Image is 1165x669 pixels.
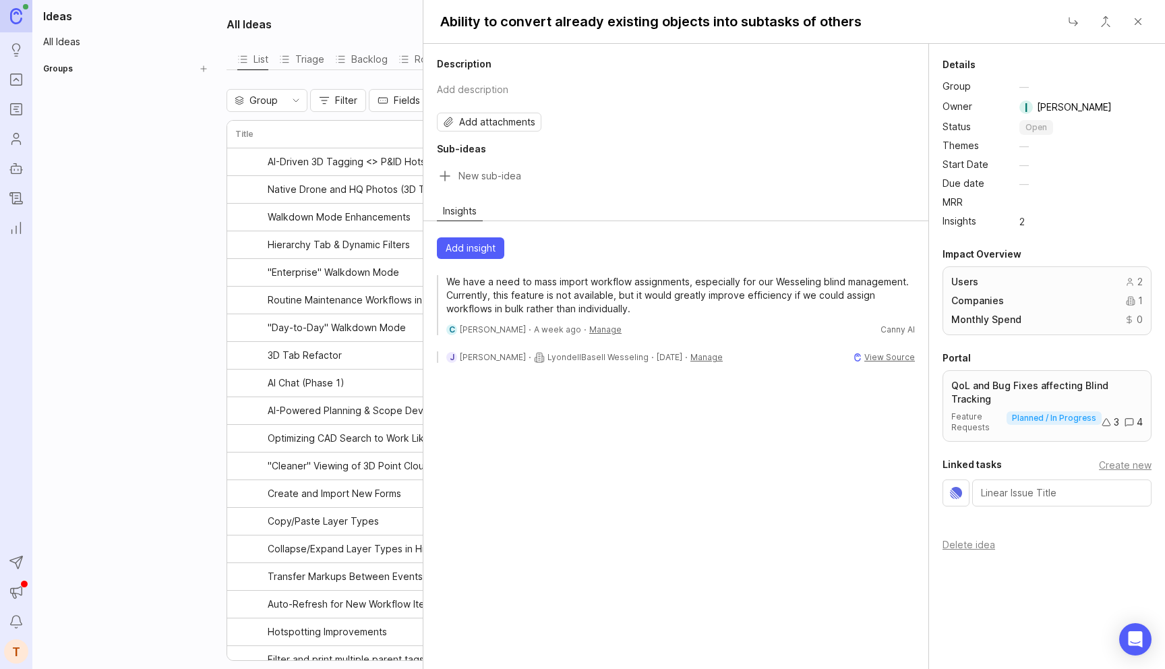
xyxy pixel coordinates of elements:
span: "Day-to-Day" Walkdown Mode [268,321,406,334]
button: Create Group [194,59,213,78]
button: Create task [1099,459,1152,471]
h1: Ideas [38,8,213,24]
span: Copy/Paste Layer Types [268,515,379,528]
h2: Sub-ideas [437,142,915,156]
span: Owner [943,100,972,112]
h2: Impact Overview [943,248,1152,261]
div: — [1019,139,1029,154]
button: Insights [437,202,483,221]
div: Roadmap [398,49,457,69]
time: [DATE] [657,352,682,362]
div: 4 [1125,417,1143,427]
span: Auto-Refresh for New Workflow Items [268,598,437,611]
span: Insights [943,215,976,227]
span: AI Chat (Phase 1) [268,376,345,390]
div: List [237,49,268,69]
h3: Title [235,127,253,141]
span: Status [943,121,971,132]
button: Manage [589,324,622,335]
span: Transfer Markups Between Events [268,570,423,583]
img: Linear [950,487,962,499]
a: QoL and Bug Fixes affecting Blind TrackingFeature Requestsplanned / in progress34 [951,379,1143,433]
span: [PERSON_NAME] [460,324,526,334]
span: 3D Tab Refactor [268,349,342,362]
button: Fields [369,89,429,112]
span: Walkdown Mode Enhancements [268,210,411,224]
h2: Portal [943,351,1152,365]
div: — [1019,80,1029,94]
span: Add insight [446,241,496,255]
span: Routine Maintenance Workflows in Ei - Deeper CMMS Integrations (Planning & Scheduling) [268,293,556,307]
div: · [651,353,654,362]
span: Group [249,93,278,108]
a: 3D Tab Refactor [268,342,556,369]
a: Roadmaps [4,97,28,121]
a: Hierarchy Tab & Dynamic Filters [268,231,556,258]
span: View Source [864,352,915,362]
div: toggle menu [227,89,307,112]
a: Native Drone and HQ Photos (3D Tab) [268,176,556,203]
a: AI Chat (Phase 1) [268,370,556,397]
span: LyondellBasell Wesseling [547,352,649,362]
svg: toggle icon [285,95,307,106]
a: Copy/Paste Layer Types [268,508,556,535]
span: 2 [1137,275,1143,289]
div: Backlog [335,49,388,69]
span: Canny AI [880,324,915,335]
div: Triage [279,50,324,69]
span: Users [951,275,978,289]
button: Add insight [437,237,504,259]
span: A week ago [534,324,581,335]
span: MRR [943,196,963,208]
div: · [685,353,688,362]
div: T [4,639,28,664]
button: I[PERSON_NAME] [1019,100,1149,115]
span: Hierarchy Tab & Dynamic Filters [268,238,410,252]
button: Announcements [4,580,28,604]
button: description [432,76,915,102]
button: Send to Autopilot [4,550,28,575]
a: Autopilot [4,156,28,181]
input: Sub-idea title [458,167,915,185]
span: Themes [943,140,979,151]
span: [PERSON_NAME] [1037,100,1112,115]
span: "Cleaner" Viewing of 3D Point Cloud [268,459,430,473]
a: AI-Driven 3D Tagging <> P&ID Hotspotting AI [268,148,556,175]
a: Routine Maintenance Workflows in Ei - Deeper CMMS Integrations (Planning & Scheduling) [268,287,556,314]
a: LyondellBasell Wesseling [547,352,649,363]
h2: All Ideas [227,16,272,32]
a: Portal [4,67,28,92]
button: Notifications [4,610,28,634]
span: Collapse/Expand Layer Types in Hierarchy [268,542,458,556]
a: [PERSON_NAME] [460,324,526,335]
span: Companies [951,294,1004,308]
span: Optimizing CAD Search to Work Like Other Search Functions [268,432,539,445]
span: Start Date [943,158,988,170]
button: — [1019,177,1149,191]
span: AI-Driven 3D Tagging <> P&ID Hotspotting AI [268,155,469,169]
span: 1 [1138,294,1143,308]
h2: Details [943,57,1152,72]
a: Transfer Markups Between Events [268,563,556,590]
span: Feature Requests [951,411,1004,433]
span: Monthly Spend [951,313,1021,326]
span: Group [943,80,971,92]
span: Fields [394,94,420,107]
div: I [1019,100,1033,114]
button: Manage [690,351,723,363]
a: Changelog [4,186,28,210]
span: Native Drone and HQ Photos (3D Tab) [268,183,440,196]
button: Close button [1092,8,1119,35]
button: Filter [310,89,366,112]
a: View Source [864,352,915,363]
h2: Description [437,57,915,71]
span: open [1025,122,1047,133]
a: Create and Import New Forms [268,480,556,507]
p: QoL and Bug Fixes affecting Blind Tracking [951,379,1143,406]
h2: Groups [43,62,73,76]
span: J [450,352,454,363]
div: · [529,325,531,334]
a: [PERSON_NAME] [460,352,526,363]
span: 0 [1137,313,1143,326]
span: Add attachments [459,115,535,129]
